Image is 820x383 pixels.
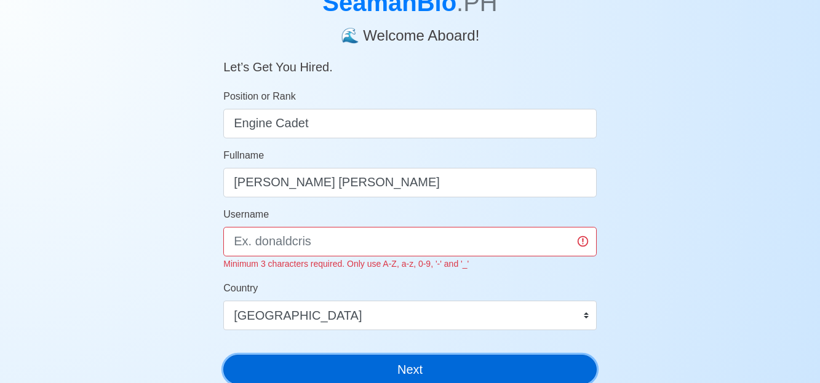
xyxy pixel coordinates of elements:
[223,17,597,45] h4: 🌊 Welcome Aboard!
[223,150,264,160] span: Fullname
[223,91,295,101] span: Position or Rank
[223,281,258,296] label: Country
[223,45,597,74] h5: Let’s Get You Hired.
[223,259,469,269] small: Minimum 3 characters required. Only use A-Z, a-z, 0-9, '-' and '_'
[223,109,597,138] input: ex. 2nd Officer w/Master License
[223,209,269,219] span: Username
[223,227,597,256] input: Ex. donaldcris
[223,168,597,197] input: Your Fullname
